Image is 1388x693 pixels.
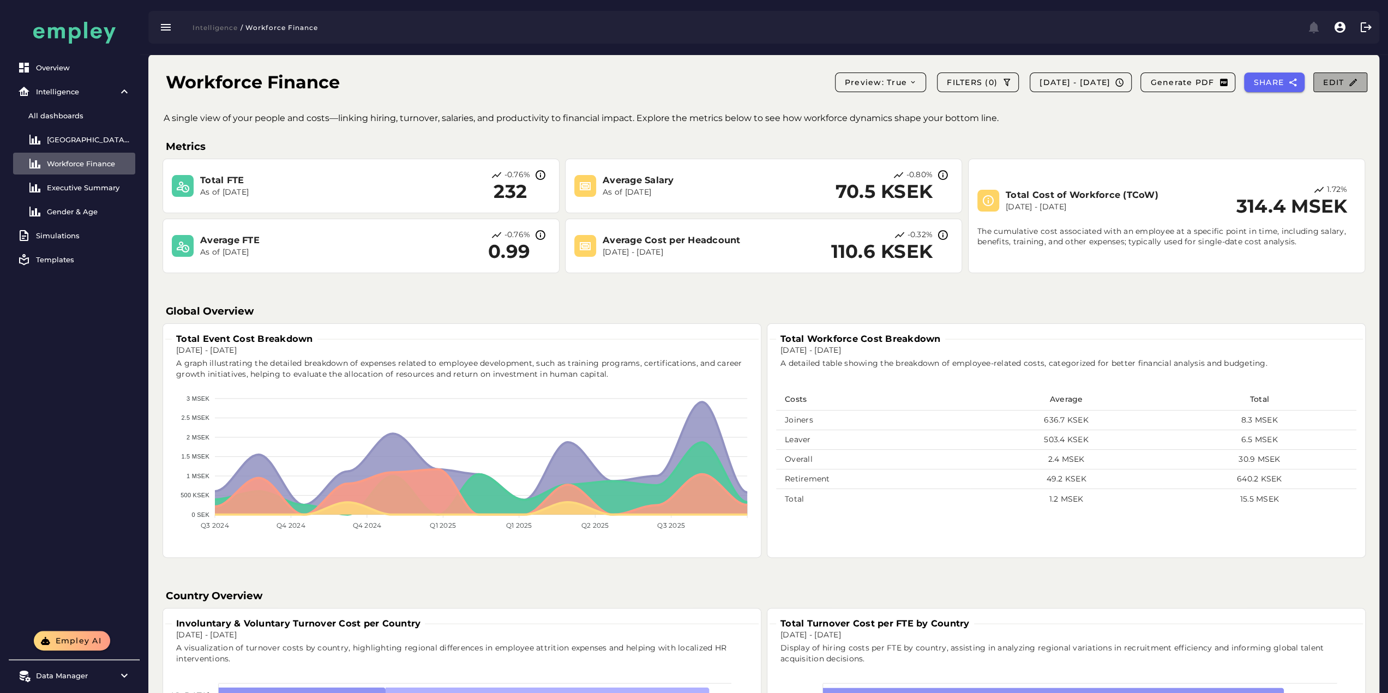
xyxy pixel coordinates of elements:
div: Data Manager [36,671,112,680]
td: Retirement [776,469,970,489]
div: Templates [36,255,131,264]
tspan: Q2 2025 [581,521,609,529]
button: Edit [1313,73,1367,92]
td: Leaver [776,430,970,450]
h2: 0.99 [488,241,530,263]
td: Total [776,489,970,509]
h3: Total Cost of Workforce (TCoW) [1006,189,1195,201]
div: Overview [36,63,131,72]
span: Empley AI [55,636,101,646]
h3: Total FTE [200,174,389,186]
h3: Global Overview [166,304,1362,319]
div: Executive Summary [47,183,131,192]
span: [DATE] - [DATE] [1039,77,1110,87]
div: A visualization of turnover costs by country, highlighting regional differences in employee attri... [170,636,759,671]
td: 640.2 KSEK [1162,469,1356,489]
tspan: 1.5 MSEK [181,453,209,460]
span: Intelligence [192,23,238,32]
p: As of [DATE] [200,187,389,198]
button: FILTERS (0) [937,73,1019,92]
tspan: 1 MSEK [187,473,209,479]
p: A single view of your people and costs—linking hiring, turnover, salaries, and productivity to fi... [164,112,1381,125]
tspan: 0 SEK [191,511,209,518]
tspan: 2.5 MSEK [181,414,209,421]
th: Average [970,389,1163,411]
span: Generate PDF [1150,77,1214,87]
h3: Involuntary & Voluntary Turnover Cost per Country [172,617,425,630]
a: Overview [13,57,135,79]
p: The cumulative cost associated with an employee at a specific point in time, including salary, be... [977,218,1356,248]
th: Costs [776,389,970,411]
p: As of [DATE] [200,247,389,258]
h3: Average Cost per Headcount [603,234,792,246]
td: 636.7 KSEK [970,411,1163,430]
td: Joiners [776,411,970,430]
td: 1.2 MSEK [970,489,1163,509]
h3: Average FTE [200,234,389,246]
button: Intelligence [185,20,238,35]
h3: Average Salary [603,174,792,186]
span: Preview: true [844,77,917,87]
tspan: Q3 2024 [201,521,229,529]
button: Preview: true [835,73,927,92]
div: [GEOGRAPHIC_DATA] Overview [47,135,131,144]
td: Overall [776,450,970,469]
span: FILTERS (0) [946,77,998,87]
span: Edit [1323,77,1358,87]
td: 8.3 MSEK [1162,411,1356,430]
h3: Country Overview [166,588,1362,604]
h2: 314.4 MSEK [1236,196,1348,218]
a: Workforce Finance [13,153,135,174]
tspan: 2 MSEK [187,434,209,441]
td: 30.9 MSEK [1162,450,1356,469]
tspan: Q1 2025 [430,521,456,529]
h3: Total Workforce Cost Breakdown [776,333,945,345]
a: [GEOGRAPHIC_DATA] Overview [13,129,135,150]
div: Display of hiring costs per FTE by country, assisting in analyzing regional variations in recruit... [774,636,1363,671]
tspan: Q4 2024 [277,521,305,529]
span: / Workforce Finance [240,23,318,32]
h3: Metrics [166,139,1362,154]
p: 1.72% [1327,184,1347,196]
button: Empley AI [34,631,110,650]
a: Gender & Age [13,201,135,222]
button: SHARE [1244,73,1305,92]
td: 503.4 KSEK [970,430,1163,450]
a: Executive Summary [13,177,135,198]
a: Simulations [13,225,135,246]
tspan: Q1 2025 [506,521,532,529]
div: Intelligence [36,87,112,96]
p: [DATE] - [DATE] [1006,202,1195,213]
div: All dashboards [28,111,131,120]
tspan: 500 KSEK [181,492,209,498]
tspan: Q3 2025 [657,521,685,529]
div: A graph illustrating the detailed breakdown of expenses related to employee development, such as ... [170,352,759,387]
p: -0.76% [504,230,531,241]
button: Generate PDF [1140,73,1235,92]
td: 49.2 KSEK [970,469,1163,489]
h2: 70.5 KSEK [836,181,933,203]
p: -0.76% [504,170,531,181]
button: [DATE] - [DATE] [1030,73,1132,92]
button: / Workforce Finance [238,20,325,35]
tspan: Q4 2024 [352,521,381,529]
div: A detailed table showing the breakdown of employee-related costs, categorized for better financia... [774,352,1363,376]
h2: 110.6 KSEK [831,241,933,263]
td: 15.5 MSEK [1162,489,1356,509]
tspan: 3 MSEK [187,395,209,402]
div: Simulations [36,231,131,240]
p: As of [DATE] [603,187,792,198]
div: Workforce Finance [47,159,131,168]
span: SHARE [1253,77,1284,87]
p: -0.80% [906,170,933,181]
a: All dashboards [13,105,135,126]
th: Total [1162,389,1356,411]
div: Gender & Age [47,207,131,216]
p: [DATE] - [DATE] [603,247,792,258]
a: Templates [13,249,135,270]
td: 2.4 MSEK [970,450,1163,469]
h3: Total Turnover Cost per FTE by Country [776,617,974,630]
td: 6.5 MSEK [1162,430,1356,450]
h2: 232 [491,181,531,203]
h1: Workforce Finance [166,69,340,95]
